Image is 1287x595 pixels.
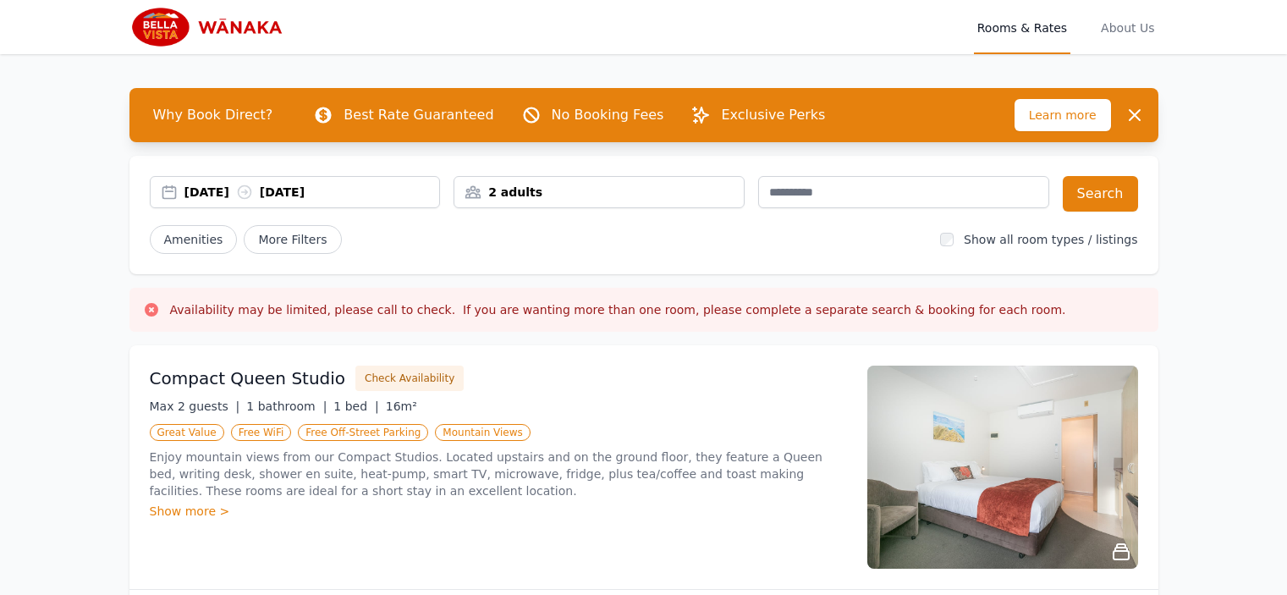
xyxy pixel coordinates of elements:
[1063,176,1138,212] button: Search
[244,225,341,254] span: More Filters
[246,399,327,413] span: 1 bathroom |
[355,366,464,391] button: Check Availability
[150,399,240,413] span: Max 2 guests |
[150,366,346,390] h3: Compact Queen Studio
[552,105,664,125] p: No Booking Fees
[140,98,287,132] span: Why Book Direct?
[964,233,1137,246] label: Show all room types / listings
[170,301,1066,318] h3: Availability may be limited, please call to check. If you are wanting more than one room, please ...
[150,449,847,499] p: Enjoy mountain views from our Compact Studios. Located upstairs and on the ground floor, they fea...
[454,184,744,201] div: 2 adults
[435,424,530,441] span: Mountain Views
[150,424,224,441] span: Great Value
[386,399,417,413] span: 16m²
[231,424,292,441] span: Free WiFi
[721,105,825,125] p: Exclusive Perks
[184,184,440,201] div: [DATE] [DATE]
[150,225,238,254] button: Amenities
[344,105,493,125] p: Best Rate Guaranteed
[150,503,847,520] div: Show more >
[1015,99,1111,131] span: Learn more
[129,7,293,47] img: Bella Vista Wanaka
[333,399,378,413] span: 1 bed |
[298,424,428,441] span: Free Off-Street Parking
